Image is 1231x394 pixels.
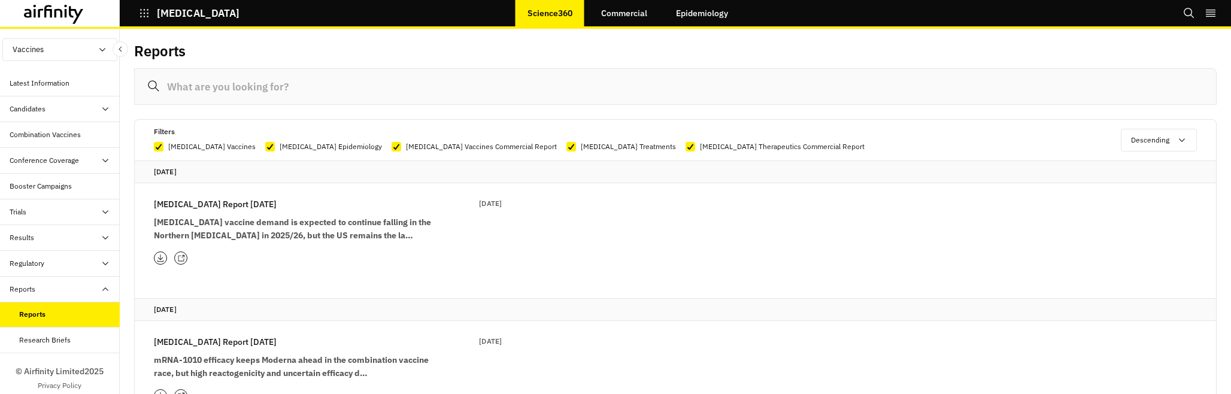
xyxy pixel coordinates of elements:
[527,8,572,18] p: Science360
[154,166,1197,178] p: [DATE]
[134,68,1217,105] input: What are you looking for?
[10,181,72,192] div: Booster Campaigns
[38,380,81,391] a: Privacy Policy
[10,232,34,243] div: Results
[700,141,865,153] p: [MEDICAL_DATA] Therapeutics Commercial Report
[139,3,239,23] button: [MEDICAL_DATA]
[10,104,46,114] div: Candidates
[19,309,46,320] div: Reports
[154,198,277,211] p: [MEDICAL_DATA] Report [DATE]
[10,129,81,140] div: Combination Vaccines
[16,365,104,378] p: © Airfinity Limited 2025
[154,125,175,138] p: Filters
[154,304,1197,316] p: [DATE]
[157,8,239,19] p: [MEDICAL_DATA]
[10,207,26,217] div: Trials
[479,335,502,347] p: [DATE]
[2,38,117,61] button: Vaccines
[10,258,44,269] div: Regulatory
[479,198,502,210] p: [DATE]
[10,78,69,89] div: Latest Information
[1121,129,1197,151] button: Descending
[19,335,71,345] div: Research Briefs
[113,41,128,57] button: Close Sidebar
[10,155,79,166] div: Conference Coverage
[581,141,676,153] p: [MEDICAL_DATA] Treatments
[280,141,382,153] p: [MEDICAL_DATA] Epidemiology
[168,141,256,153] p: [MEDICAL_DATA] Vaccines
[154,354,429,378] strong: mRNA-1010 efficacy keeps Moderna ahead in the combination vaccine race, but high reactogenicity a...
[154,335,277,348] p: [MEDICAL_DATA] Report [DATE]
[134,43,186,60] h2: Reports
[406,141,557,153] p: [MEDICAL_DATA] Vaccines Commercial Report
[10,284,35,295] div: Reports
[1183,3,1195,23] button: Search
[154,217,431,241] strong: [MEDICAL_DATA] vaccine demand is expected to continue falling in the Northern [MEDICAL_DATA] in 2...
